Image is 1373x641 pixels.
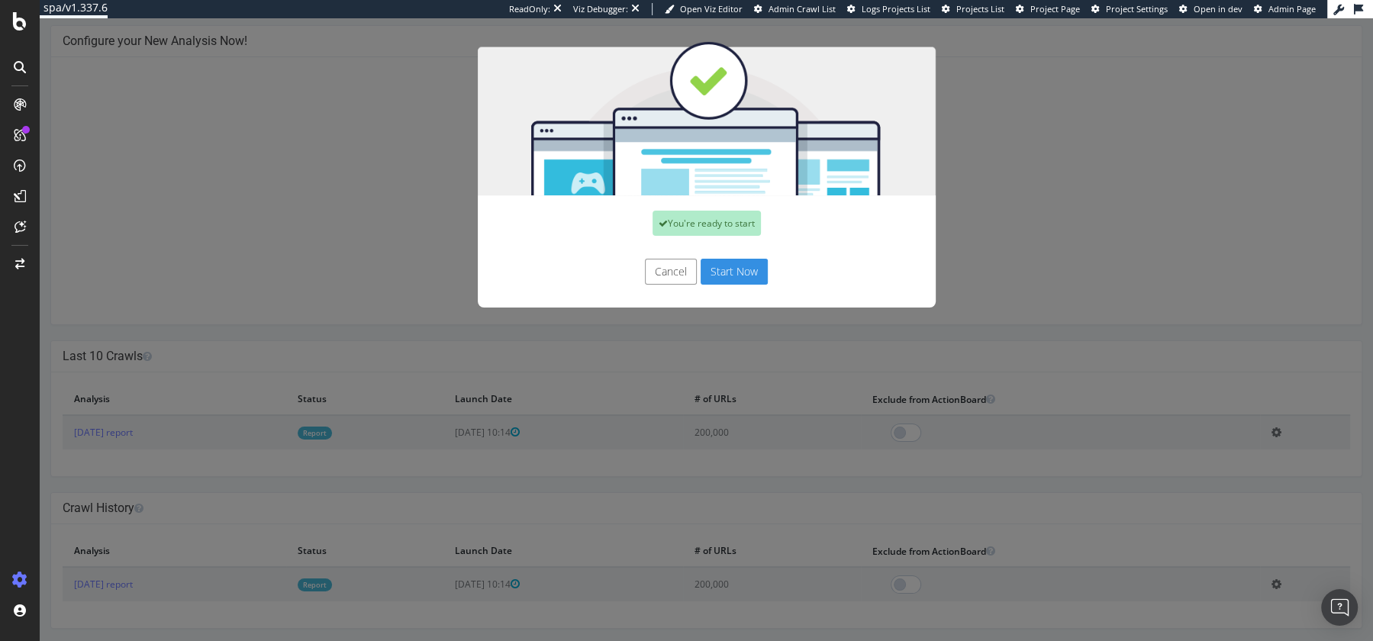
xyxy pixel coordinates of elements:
div: Open Intercom Messenger [1321,589,1358,626]
a: Open Viz Editor [665,3,743,15]
a: Open in dev [1179,3,1242,15]
a: Project Settings [1091,3,1168,15]
a: Projects List [942,3,1004,15]
span: Logs Projects List [862,3,930,14]
a: Project Page [1016,3,1080,15]
span: Projects List [956,3,1004,14]
div: Viz Debugger: [573,3,628,15]
div: You're ready to start [613,192,721,217]
span: Project Settings [1106,3,1168,14]
button: Start Now [661,240,728,266]
a: Admin Crawl List [754,3,836,15]
a: Logs Projects List [847,3,930,15]
div: ReadOnly: [509,3,550,15]
img: You're all set! [438,23,896,177]
button: Cancel [605,240,657,266]
span: Project Page [1030,3,1080,14]
span: Open in dev [1194,3,1242,14]
a: Admin Page [1254,3,1316,15]
span: Admin Crawl List [769,3,836,14]
span: Open Viz Editor [680,3,743,14]
span: Admin Page [1268,3,1316,14]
